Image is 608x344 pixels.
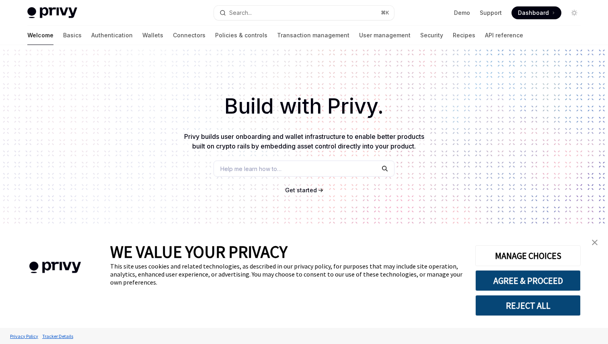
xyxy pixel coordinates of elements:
button: REJECT ALL [475,295,581,316]
button: AGREE & PROCEED [475,270,581,291]
a: Privacy Policy [8,329,40,343]
img: company logo [12,250,98,285]
a: API reference [485,26,523,45]
div: This site uses cookies and related technologies, as described in our privacy policy, for purposes... [110,262,463,286]
a: Get started [285,186,317,194]
div: Search... [229,8,252,18]
a: Support [480,9,502,17]
a: Policies & controls [215,26,267,45]
a: Security [420,26,443,45]
span: ⌘ K [381,10,389,16]
a: Recipes [453,26,475,45]
a: Wallets [142,26,163,45]
a: Welcome [27,26,53,45]
a: close banner [587,234,603,250]
h1: Build with Privy. [13,91,595,122]
a: Basics [63,26,82,45]
span: Get started [285,187,317,193]
button: Toggle dark mode [568,6,581,19]
span: WE VALUE YOUR PRIVACY [110,241,288,262]
a: User management [359,26,411,45]
span: Dashboard [518,9,549,17]
span: Privy builds user onboarding and wallet infrastructure to enable better products built on crypto ... [184,132,424,150]
a: Demo [454,9,470,17]
a: Authentication [91,26,133,45]
img: close banner [592,240,598,245]
img: light logo [27,7,77,18]
a: Transaction management [277,26,349,45]
a: Connectors [173,26,205,45]
a: Tracker Details [40,329,75,343]
a: Dashboard [511,6,561,19]
button: MANAGE CHOICES [475,245,581,266]
span: Help me learn how to… [220,165,281,173]
button: Search...⌘K [214,6,394,20]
